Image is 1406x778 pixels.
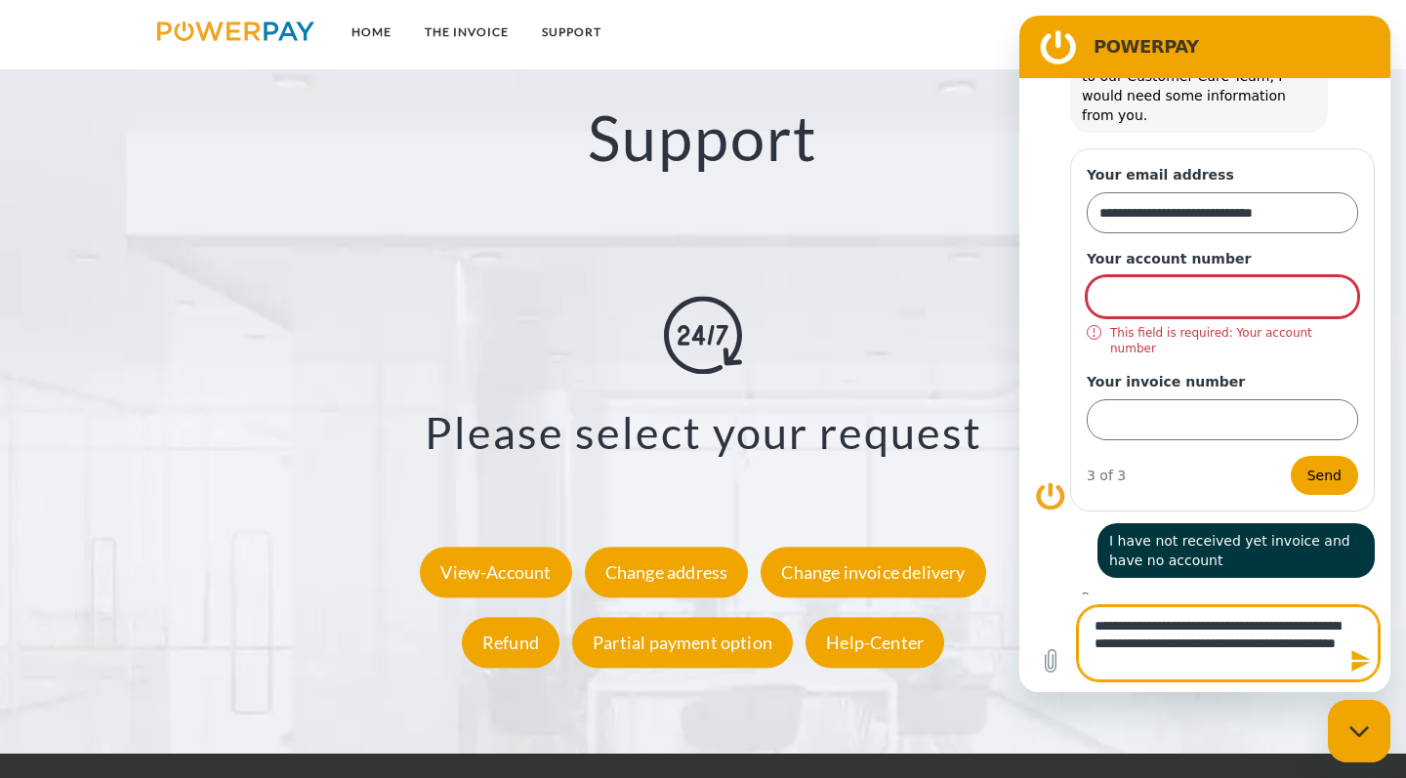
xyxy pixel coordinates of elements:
iframe: Messaging window [1019,16,1390,692]
h3: Please select your request [95,406,1311,461]
a: Help-Center [801,633,949,654]
img: online-shopping.svg [664,297,742,375]
div: Refund [462,618,559,669]
h2: Support [70,100,1336,177]
a: Support [525,15,618,50]
iframe: Button to launch messaging window, conversation in progress [1328,700,1390,762]
div: Partial payment option [572,618,793,669]
a: Refund [457,633,564,654]
div: Change address [585,548,749,598]
a: Change invoice delivery [756,562,990,584]
div: Change invoice delivery [761,548,985,598]
a: Home [335,15,408,50]
a: View-Account [415,562,576,584]
a: Change address [580,562,754,584]
img: logo-powerpay.svg [157,21,314,41]
div: View-Account [420,548,571,598]
a: THE INVOICE [408,15,525,50]
a: Partial payment option [567,633,798,654]
a: GTC [1150,15,1209,50]
div: Help-Center [806,618,944,669]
